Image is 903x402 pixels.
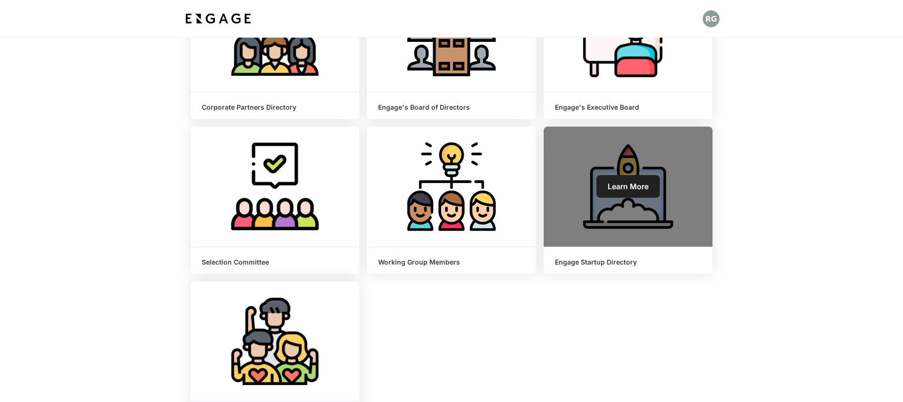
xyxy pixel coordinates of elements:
img: bdf1fb74-1727-4ba0-a5bd-bc74ae9fc70b.jpeg [183,10,253,27]
h6: Engage Startup Directory [555,258,701,266]
button: Open profile menu [703,10,720,27]
h6: Engage's Board of Directors [378,104,524,112]
span: Learn More [608,182,649,191]
h6: Selection Committee [202,258,348,266]
h6: Corporate Partners Directory [202,104,348,112]
a: Learn More [596,175,660,198]
h6: Working Group Members [378,258,524,266]
h6: Engage's Executive Board [555,104,701,112]
img: Profile picture of Rebecca Greenhalgh [703,10,720,27]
